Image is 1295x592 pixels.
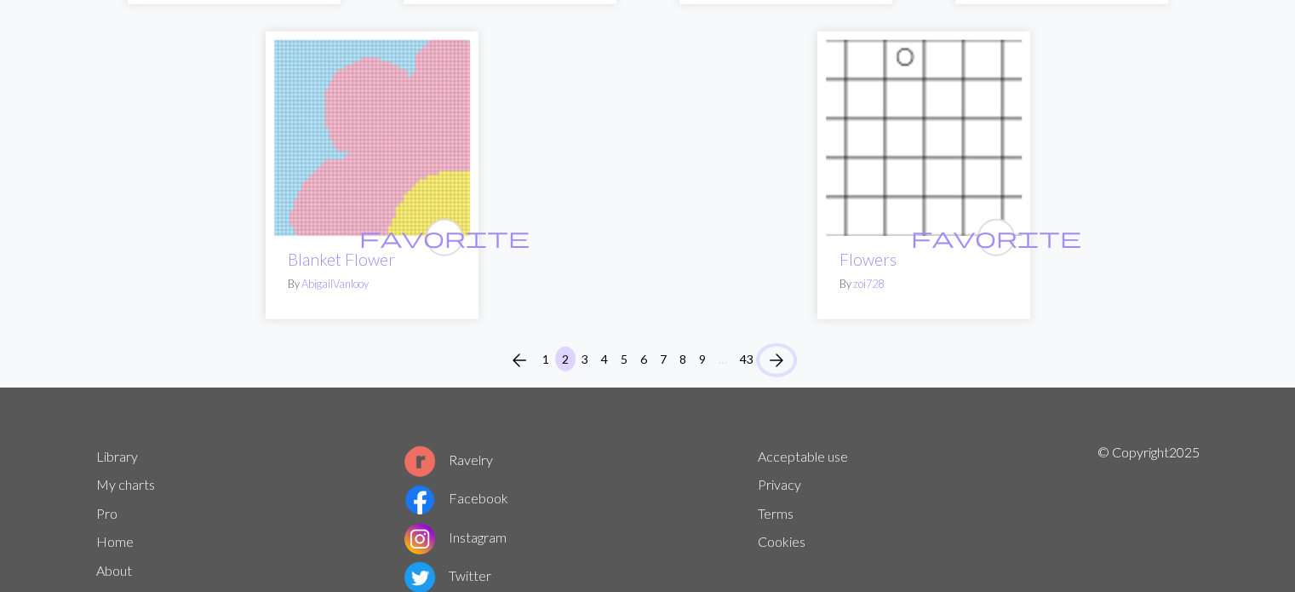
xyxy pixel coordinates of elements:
a: About [96,562,132,578]
i: Next [766,350,787,371]
span: arrow_back [509,348,530,372]
button: favourite [977,219,1015,256]
i: favourite [911,221,1081,255]
a: Pro [96,505,117,521]
nav: Page navigation [502,347,794,374]
img: Ravelry logo [404,446,435,477]
p: By [839,276,1008,292]
img: Instagram logo [404,524,435,555]
p: By [288,276,456,292]
img: Flowers [826,40,1022,236]
button: 2 [555,347,576,371]
a: Flowers [826,128,1022,144]
button: 9 [692,347,713,371]
a: Instagram [404,529,507,545]
a: Cookies [758,533,805,549]
button: 43 [733,347,760,371]
button: 1 [536,347,556,371]
button: 7 [653,347,673,371]
button: 4 [594,347,615,371]
img: Facebook logo [404,485,435,515]
i: favourite [359,221,530,255]
button: 5 [614,347,634,371]
a: Home [96,533,134,549]
button: Next [759,347,794,374]
i: Previous [509,350,530,371]
button: Previous [502,347,536,374]
a: Acceptable use [758,448,848,464]
a: zoi728 [853,277,884,290]
span: arrow_forward [766,348,787,372]
button: 8 [673,347,693,371]
span: favorite [911,224,1081,250]
a: Flowers [839,250,897,269]
span: favorite [359,224,530,250]
a: Ravelry [404,451,493,468]
a: Terms [758,505,794,521]
button: favourite [426,219,463,256]
button: 6 [633,347,654,371]
a: Blanket Flower [288,250,395,269]
a: Library [96,448,138,464]
a: Twitter [404,567,491,583]
a: Privacy [758,476,801,492]
button: 3 [575,347,595,371]
a: AbigailVanlooy [301,277,369,290]
a: Blanket Flower [274,128,470,144]
a: Facebook [404,490,508,506]
a: My charts [96,476,155,492]
img: Blanket Flower [274,40,470,236]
